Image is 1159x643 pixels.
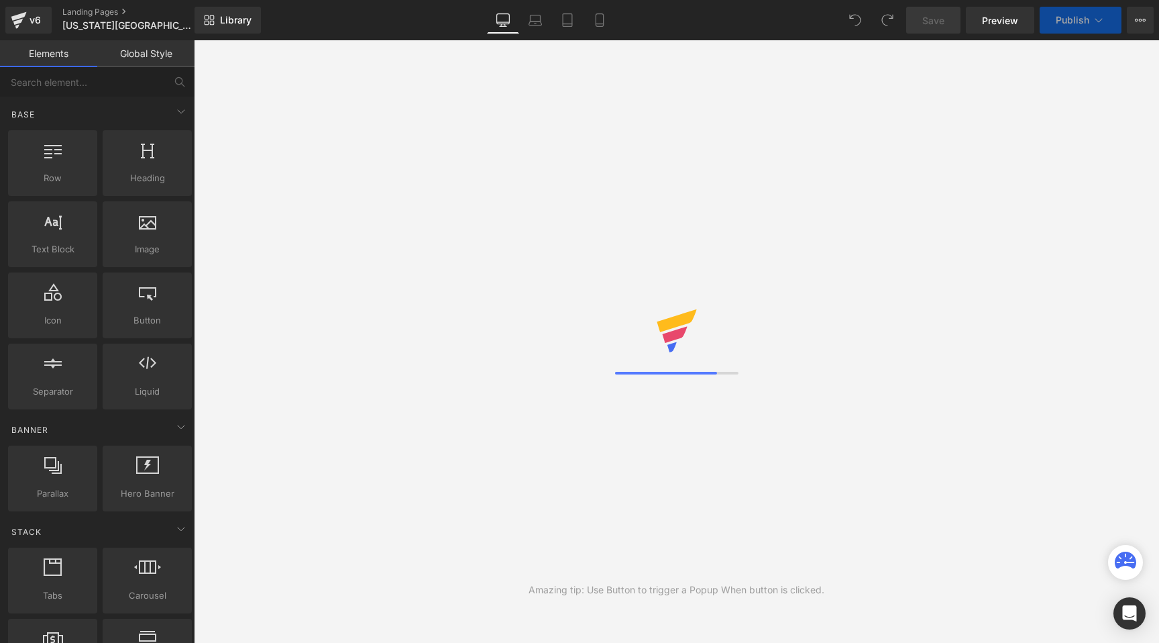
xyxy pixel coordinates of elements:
span: Hero Banner [107,487,188,501]
div: v6 [27,11,44,29]
span: Stack [10,526,43,538]
button: Redo [874,7,901,34]
span: Button [107,313,188,328]
span: Image [107,242,188,256]
a: Laptop [519,7,551,34]
span: Carousel [107,589,188,603]
span: Icon [12,313,93,328]
a: New Library [195,7,261,34]
button: Undo [842,7,869,34]
button: More [1127,7,1154,34]
span: Row [12,171,93,185]
div: Amazing tip: Use Button to trigger a Popup When button is clicked. [529,583,824,597]
span: Liquid [107,385,188,399]
a: v6 [5,7,52,34]
a: Desktop [487,7,519,34]
div: Open Intercom Messenger [1113,597,1146,630]
button: Publish [1040,7,1121,34]
span: Text Block [12,242,93,256]
span: Heading [107,171,188,185]
a: Mobile [584,7,616,34]
a: Tablet [551,7,584,34]
span: Banner [10,424,50,436]
span: Publish [1056,15,1089,26]
span: Save [922,13,944,28]
span: Tabs [12,589,93,603]
span: Base [10,108,36,121]
span: Preview [982,13,1018,28]
span: [US_STATE][GEOGRAPHIC_DATA] [62,20,191,31]
span: Separator [12,385,93,399]
a: Preview [966,7,1034,34]
a: Global Style [97,40,195,67]
span: Parallax [12,487,93,501]
a: Landing Pages [62,7,217,17]
span: Library [220,14,252,26]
